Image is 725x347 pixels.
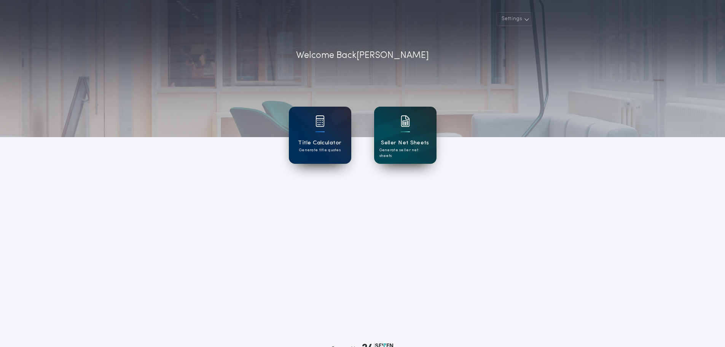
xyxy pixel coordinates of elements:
[379,147,431,159] p: Generate seller net sheets
[374,107,437,164] a: card iconSeller Net SheetsGenerate seller net sheets
[381,139,429,147] h1: Seller Net Sheets
[296,49,429,62] p: Welcome Back [PERSON_NAME]
[315,115,325,127] img: card icon
[289,107,351,164] a: card iconTitle CalculatorGenerate title quotes
[497,12,532,26] button: Settings
[298,139,341,147] h1: Title Calculator
[401,115,410,127] img: card icon
[299,147,341,153] p: Generate title quotes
